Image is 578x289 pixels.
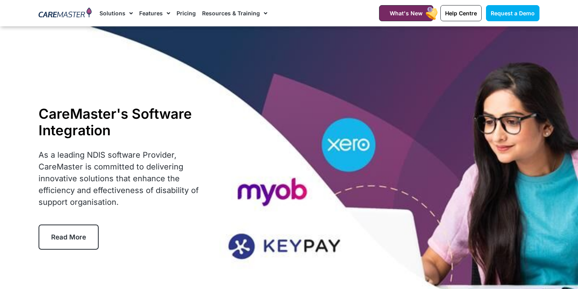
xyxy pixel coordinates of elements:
[379,5,433,21] a: What's New
[39,7,92,19] img: CareMaster Logo
[445,10,477,17] span: Help Centre
[491,10,535,17] span: Request a Demo
[486,5,539,21] a: Request a Demo
[39,149,209,208] p: As a leading NDIS software Provider, CareMaster is committed to delivering innovative solutions t...
[51,233,86,241] span: Read More
[39,105,209,138] h1: CareMaster's Software Integration
[440,5,482,21] a: Help Centre
[39,225,99,250] a: Read More
[390,10,423,17] span: What's New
